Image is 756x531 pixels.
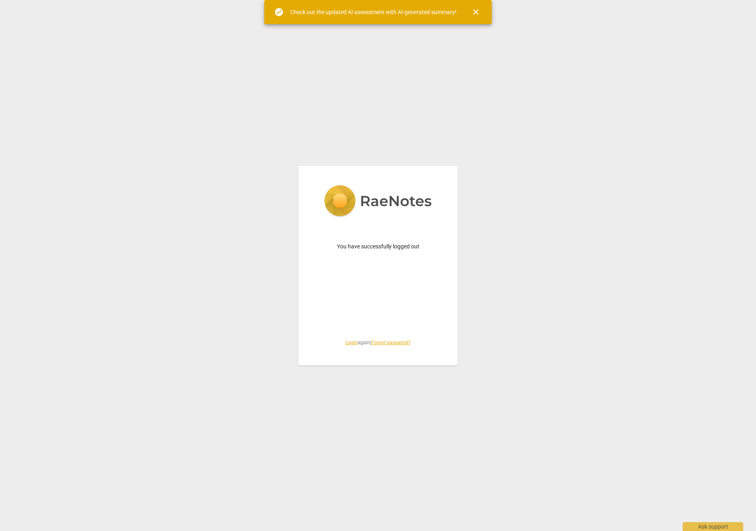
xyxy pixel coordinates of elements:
[290,8,456,17] div: Check out the updated AI assessment with AI-generated summary!
[471,7,481,17] span: close
[274,7,284,17] span: check_circle
[318,339,438,346] span: again |
[345,340,357,345] a: Login
[683,522,743,531] div: Ask support
[466,2,485,22] button: Close
[318,242,438,251] p: You have successfully logged out
[371,340,411,345] a: Forgot password?
[324,185,432,218] img: 5ac2273c67554f335776073100b6d88f.svg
